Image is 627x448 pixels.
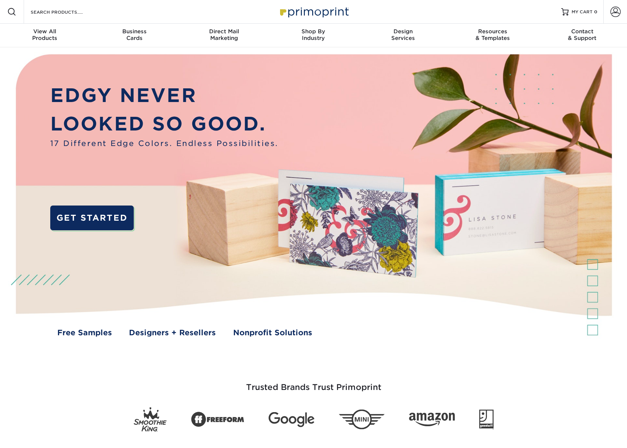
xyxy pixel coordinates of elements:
[179,28,269,41] div: Marketing
[358,28,448,35] span: Design
[339,409,385,430] img: Mini
[179,24,269,47] a: Direct MailMarketing
[409,413,455,427] img: Amazon
[50,206,134,230] a: GET STARTED
[358,24,448,47] a: DesignServices
[50,81,279,109] p: EDGY NEVER
[50,110,279,138] p: LOOKED SO GOOD.
[269,28,358,35] span: Shop By
[572,9,593,15] span: MY CART
[269,28,358,41] div: Industry
[358,28,448,41] div: Services
[179,28,269,35] span: Direct Mail
[538,28,627,41] div: & Support
[89,28,179,35] span: Business
[277,4,351,20] img: Primoprint
[538,28,627,35] span: Contact
[30,7,102,16] input: SEARCH PRODUCTS.....
[594,9,597,14] span: 0
[269,412,314,427] img: Google
[538,24,627,47] a: Contact& Support
[448,28,537,41] div: & Templates
[89,24,179,47] a: BusinessCards
[57,327,112,339] a: Free Samples
[479,410,494,430] img: Goodwill
[89,28,179,41] div: Cards
[129,327,216,339] a: Designers + Resellers
[134,407,167,432] img: Smoothie King
[269,24,358,47] a: Shop ByIndustry
[448,28,537,35] span: Resources
[98,365,530,401] h3: Trusted Brands Trust Primoprint
[448,24,537,47] a: Resources& Templates
[191,408,244,431] img: Freeform
[50,138,279,149] span: 17 Different Edge Colors. Endless Possibilities.
[233,327,312,339] a: Nonprofit Solutions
